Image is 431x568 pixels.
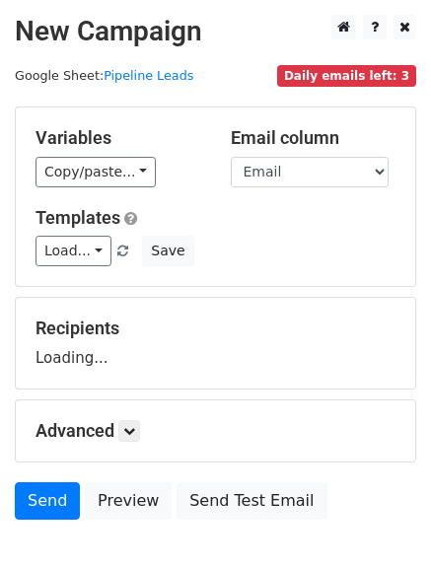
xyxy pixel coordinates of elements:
[85,482,172,520] a: Preview
[36,318,395,369] div: Loading...
[277,65,416,87] span: Daily emails left: 3
[36,318,395,339] h5: Recipients
[277,68,416,83] a: Daily emails left: 3
[177,482,326,520] a: Send Test Email
[36,207,120,228] a: Templates
[15,15,416,48] h2: New Campaign
[104,68,193,83] a: Pipeline Leads
[36,420,395,442] h5: Advanced
[142,236,193,266] button: Save
[36,157,156,187] a: Copy/paste...
[15,68,193,83] small: Google Sheet:
[36,236,111,266] a: Load...
[231,127,396,149] h5: Email column
[36,127,201,149] h5: Variables
[15,482,80,520] a: Send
